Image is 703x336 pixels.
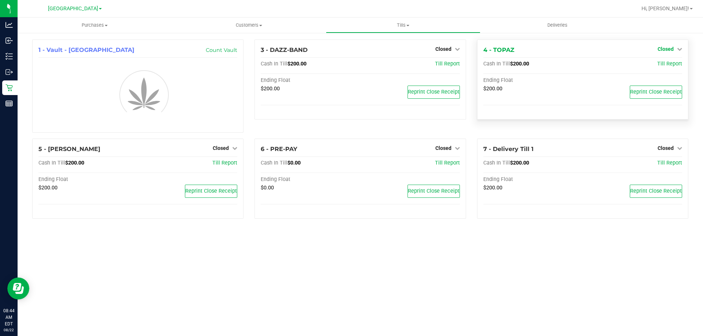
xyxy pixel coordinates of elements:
span: Closed [435,145,451,151]
div: Ending Float [483,176,583,183]
div: Ending Float [261,77,360,84]
inline-svg: Inventory [5,53,13,60]
div: Ending Float [483,77,583,84]
span: $200.00 [261,86,280,92]
span: Cash In Till [483,160,510,166]
span: Tills [326,22,480,29]
iframe: Resource center [7,278,29,299]
span: $0.00 [287,160,301,166]
span: Cash In Till [483,61,510,67]
span: $200.00 [510,160,529,166]
inline-svg: Outbound [5,68,13,76]
a: Till Report [435,160,460,166]
div: Ending Float [261,176,360,183]
span: 7 - Delivery Till 1 [483,146,533,152]
button: Reprint Close Receipt [630,185,682,198]
span: Customers [172,22,326,29]
span: $200.00 [483,86,502,92]
span: Cash In Till [38,160,65,166]
span: Deliveries [538,22,577,29]
p: 08:44 AM EDT [3,307,14,327]
a: Tills [326,18,480,33]
button: Reprint Close Receipt [408,86,460,99]
a: Purchases [18,18,172,33]
button: Reprint Close Receipt [630,86,682,99]
inline-svg: Retail [5,84,13,91]
span: $200.00 [38,185,57,191]
span: Reprint Close Receipt [408,89,460,95]
button: Reprint Close Receipt [185,185,237,198]
a: Count Vault [206,47,237,53]
span: Reprint Close Receipt [185,188,237,194]
span: Hi, [PERSON_NAME]! [641,5,689,11]
span: Closed [658,46,674,52]
span: Reprint Close Receipt [630,89,682,95]
span: Closed [658,145,674,151]
span: $200.00 [65,160,84,166]
span: $200.00 [287,61,306,67]
span: Closed [213,145,229,151]
span: 4 - TOPAZ [483,46,514,53]
span: Closed [435,46,451,52]
span: $200.00 [483,185,502,191]
span: $200.00 [510,61,529,67]
a: Deliveries [480,18,635,33]
inline-svg: Reports [5,100,13,107]
a: Till Report [657,61,682,67]
a: Customers [172,18,326,33]
a: Till Report [435,61,460,67]
span: Purchases [18,22,172,29]
span: [GEOGRAPHIC_DATA] [48,5,98,12]
span: Cash In Till [261,160,287,166]
p: 08/22 [3,327,14,333]
a: Till Report [212,160,237,166]
span: 5 - [PERSON_NAME] [38,146,100,152]
inline-svg: Inbound [5,37,13,44]
span: Cash In Till [261,61,287,67]
span: $0.00 [261,185,274,191]
inline-svg: Analytics [5,21,13,29]
span: 3 - DAZZ-BAND [261,46,308,53]
span: Reprint Close Receipt [408,188,460,194]
span: 1 - Vault - [GEOGRAPHIC_DATA] [38,46,134,53]
button: Reprint Close Receipt [408,185,460,198]
span: Reprint Close Receipt [630,188,682,194]
a: Till Report [657,160,682,166]
div: Ending Float [38,176,138,183]
span: 6 - PRE-PAY [261,146,297,152]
